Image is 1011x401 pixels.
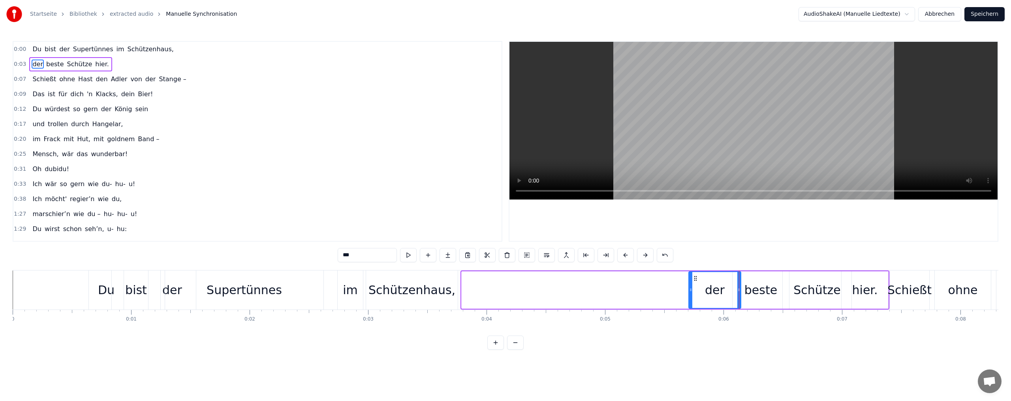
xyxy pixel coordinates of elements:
[137,90,154,99] span: Bier!
[948,281,978,299] div: ohne
[69,194,95,203] span: regier’n
[76,134,91,144] span: Hut,
[73,209,85,218] span: wie
[44,224,61,233] span: wirst
[98,281,115,299] div: Du
[964,7,1005,21] button: Speichern
[106,224,114,233] span: u-
[158,75,187,84] span: Stange –
[70,90,85,99] span: dich
[718,316,729,323] div: 0:06
[32,194,43,203] span: Ich
[14,90,26,98] span: 0:09
[77,239,96,248] span: Mann
[97,194,109,203] span: wie
[45,60,64,69] span: beste
[705,281,725,299] div: der
[32,119,45,129] span: und
[744,281,777,299] div: beste
[14,45,26,53] span: 0:00
[32,164,42,173] span: Oh
[86,90,94,99] span: 'n
[343,281,358,299] div: im
[92,119,124,129] span: Hangelar,
[14,135,26,143] span: 0:20
[76,149,88,159] span: das
[72,45,114,54] span: Supertünnes
[47,119,69,129] span: trollen
[44,194,68,203] span: möcht'
[94,60,110,69] span: hier.
[44,104,71,114] span: würdest
[14,105,26,113] span: 0:12
[101,179,113,188] span: du-
[87,179,99,188] span: wie
[45,239,76,248] span: einfacher
[14,225,26,233] span: 1:29
[130,209,138,218] span: u!
[166,10,237,18] span: Manuelle Synchronisation
[77,75,93,84] span: Hast
[70,10,97,18] a: Bibliothek
[100,104,113,114] span: der
[72,104,81,114] span: so
[32,224,42,233] span: Du
[14,240,26,248] span: 1:33
[887,281,932,299] div: Schießt
[32,45,42,54] span: Du
[110,75,128,84] span: Adler
[84,224,105,233] span: seh’n,
[363,316,374,323] div: 0:03
[14,150,26,158] span: 0:25
[63,134,75,144] span: mit
[162,281,182,299] div: der
[14,180,26,188] span: 0:33
[30,10,57,18] a: Startseite
[70,179,85,188] span: gern
[32,209,71,218] span: marschier’n
[793,281,841,299] div: Schütze
[918,7,961,21] button: Abbrechen
[32,239,43,248] span: Ein
[11,316,15,323] div: 0
[130,75,143,84] span: von
[145,75,157,84] span: der
[32,104,42,114] span: Du
[70,119,90,129] span: durch
[86,209,101,218] span: du –
[14,75,26,83] span: 0:07
[83,104,98,114] span: gern
[955,316,966,323] div: 0:08
[106,134,135,144] span: goldnem
[95,75,109,84] span: den
[137,134,160,144] span: Band –
[14,210,26,218] span: 1:27
[134,104,149,114] span: sein
[128,179,136,188] span: u!
[58,45,71,54] span: der
[90,149,128,159] span: wunderbar!
[44,179,57,188] span: wär
[58,90,68,99] span: für
[852,281,878,299] div: hier.
[62,224,83,233] span: schon
[14,195,26,203] span: 0:38
[32,179,43,188] span: Ich
[116,224,128,233] span: hu:
[103,209,115,218] span: hu-
[207,281,282,299] div: Supertünnes
[368,281,455,299] div: Schützenhaus,
[44,45,57,54] span: bist
[47,90,56,99] span: ist
[44,164,70,173] span: dubidu!
[244,316,255,323] div: 0:02
[32,90,45,99] span: Das
[125,281,147,299] div: bist
[114,104,133,114] span: König
[61,149,74,159] span: wär
[59,179,68,188] span: so
[115,179,126,188] span: hu-
[117,209,128,218] span: hu-
[30,10,237,18] nav: breadcrumb
[43,134,61,144] span: Frack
